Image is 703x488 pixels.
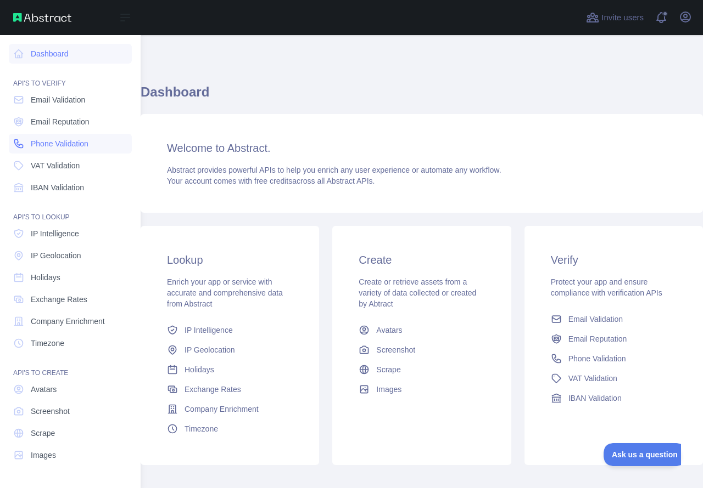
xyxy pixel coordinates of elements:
[31,294,87,305] span: Exchange Rates
[167,166,501,174] span: Abstract provides powerful APIs to help you enrich any user experience or automate any workflow.
[163,320,297,340] a: IP Intelligence
[551,252,677,268] h3: Verify
[9,224,132,243] a: IP Intelligence
[551,277,662,297] span: Protect your app and ensure compliance with verification APIs
[9,379,132,399] a: Avatars
[31,384,57,395] span: Avatars
[9,200,132,222] div: API'S TO LOOKUP
[546,368,681,388] a: VAT Validation
[568,373,617,384] span: VAT Validation
[376,344,415,355] span: Screenshot
[185,325,233,336] span: IP Intelligence
[9,112,132,132] a: Email Reputation
[584,9,646,26] button: Invite users
[31,450,56,461] span: Images
[376,325,402,336] span: Avatars
[9,90,132,110] a: Email Validation
[546,329,681,349] a: Email Reputation
[13,13,71,22] img: Abstract API
[568,393,622,404] span: IBAN Validation
[31,94,85,105] span: Email Validation
[31,228,79,239] span: IP Intelligence
[163,399,297,419] a: Company Enrichment
[354,320,489,340] a: Avatars
[568,314,623,325] span: Email Validation
[185,423,218,434] span: Timezone
[604,443,681,466] iframe: Toggle Customer Support
[31,316,105,327] span: Company Enrichment
[9,178,132,197] a: IBAN Validation
[31,406,70,417] span: Screenshot
[9,445,132,465] a: Images
[546,388,681,408] a: IBAN Validation
[9,268,132,287] a: Holidays
[9,134,132,154] a: Phone Validation
[9,311,132,331] a: Company Enrichment
[9,401,132,421] a: Screenshot
[167,177,375,185] span: Your account comes with across all Abstract APIs.
[163,419,297,439] a: Timezone
[354,360,489,379] a: Scrape
[9,333,132,353] a: Timezone
[163,340,297,360] a: IP Geolocation
[31,272,60,283] span: Holidays
[31,182,84,193] span: IBAN Validation
[354,379,489,399] a: Images
[9,290,132,309] a: Exchange Rates
[167,140,677,156] h3: Welcome to Abstract.
[359,252,484,268] h3: Create
[167,252,293,268] h3: Lookup
[163,379,297,399] a: Exchange Rates
[31,428,55,439] span: Scrape
[9,423,132,443] a: Scrape
[141,83,703,110] h1: Dashboard
[167,277,283,308] span: Enrich your app or service with accurate and comprehensive data from Abstract
[9,66,132,88] div: API'S TO VERIFY
[546,349,681,368] a: Phone Validation
[9,355,132,377] div: API'S TO CREATE
[31,138,88,149] span: Phone Validation
[546,309,681,329] a: Email Validation
[185,344,235,355] span: IP Geolocation
[9,44,132,64] a: Dashboard
[568,333,627,344] span: Email Reputation
[568,353,626,364] span: Phone Validation
[376,364,400,375] span: Scrape
[31,160,80,171] span: VAT Validation
[376,384,401,395] span: Images
[601,12,644,24] span: Invite users
[163,360,297,379] a: Holidays
[31,116,90,127] span: Email Reputation
[9,156,132,175] a: VAT Validation
[359,277,476,308] span: Create or retrieve assets from a variety of data collected or created by Abtract
[185,364,214,375] span: Holidays
[31,338,64,349] span: Timezone
[185,404,259,415] span: Company Enrichment
[31,250,81,261] span: IP Geolocation
[354,340,489,360] a: Screenshot
[254,177,292,185] span: free credits
[185,384,241,395] span: Exchange Rates
[9,246,132,265] a: IP Geolocation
